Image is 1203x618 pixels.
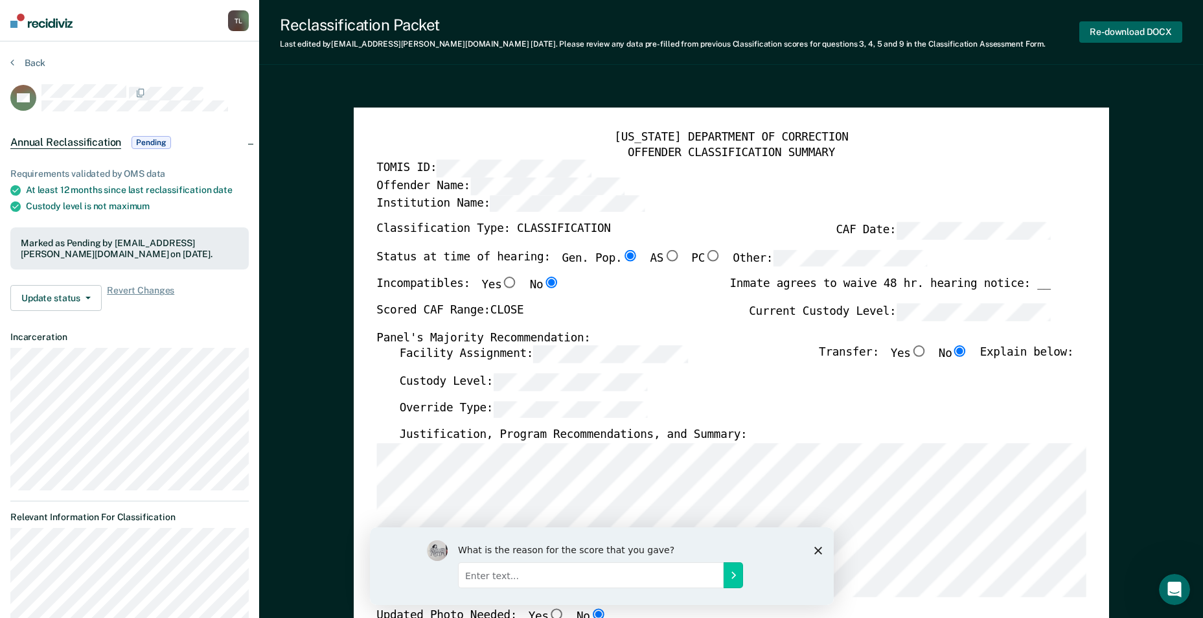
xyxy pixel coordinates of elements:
span: maximum [109,201,150,211]
label: Institution Name: [376,195,645,212]
span: date [213,185,232,195]
input: Current Custody Level: [896,304,1050,321]
button: TL [228,10,249,31]
iframe: Survey by Kim from Recidiviz [370,527,834,605]
div: At least 12 months since last reclassification [26,185,249,196]
label: Justification, Program Recommendations, and Summary: [399,428,747,443]
input: Gen. Pop. [622,250,639,262]
img: Recidiviz [10,14,73,28]
div: [US_STATE] DEPARTMENT OF CORRECTION [376,131,1086,146]
div: Custody level is not [26,201,249,212]
button: Re-download DOCX [1079,21,1182,43]
label: Facility Assignment: [399,346,687,363]
label: Scored CAF Range: CLOSE [376,304,523,321]
span: [DATE] [531,40,555,49]
input: CAF Date: [896,222,1050,240]
dt: Incarceration [10,332,249,343]
div: Reclassification Packet [280,16,1046,34]
label: PC [691,250,721,268]
input: PC [705,250,722,262]
input: Facility Assignment: [533,346,687,363]
iframe: Intercom live chat [1159,574,1190,605]
label: Yes [481,277,518,293]
input: Custody Level: [493,373,647,391]
button: Back [10,57,45,69]
label: Offender Name: [376,177,624,195]
input: No [543,277,560,289]
div: T L [228,10,249,31]
div: Requirements validated by OMS data [10,168,249,179]
div: Last edited by [EMAIL_ADDRESS][PERSON_NAME][DOMAIN_NAME] . Please review any data pre-filled from... [280,40,1046,49]
div: Transfer: Explain below: [819,346,1073,373]
label: AS [650,250,680,268]
span: Pending [132,136,170,149]
div: OFFENDER CLASSIFICATION SUMMARY [376,145,1086,160]
input: Institution Name: [490,195,645,212]
label: Other: [733,250,927,268]
input: Offender Name: [470,177,624,195]
dt: Relevant Information For Classification [10,512,249,523]
input: TOMIS ID: [437,160,591,177]
input: Yes [910,346,927,358]
input: Yes [501,277,518,289]
div: Marked as Pending by [EMAIL_ADDRESS][PERSON_NAME][DOMAIN_NAME] on [DATE]. [21,238,238,260]
div: Panel's Majority Recommendation: [376,331,1051,346]
div: Incompatibles: [376,277,560,304]
input: Override Type: [493,401,647,418]
input: Other: [773,250,927,268]
label: No [529,277,559,293]
label: Yes [890,346,926,363]
input: AS [663,250,680,262]
input: No [952,346,968,358]
label: Override Type: [399,401,647,418]
label: Custody Level: [399,373,647,391]
span: Revert Changes [107,285,174,311]
label: Current Custody Level: [749,304,1051,321]
label: No [939,346,968,363]
button: Update status [10,285,102,311]
label: Gen. Pop. [562,250,638,268]
label: CAF Date: [836,222,1050,240]
div: Status at time of hearing: [376,250,927,277]
div: Inmate agrees to waive 48 hr. hearing notice: __ [729,277,1050,304]
span: Annual Reclassification [10,136,121,149]
label: Classification Type: CLASSIFICATION [376,222,610,240]
label: TOMIS ID: [376,160,591,177]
